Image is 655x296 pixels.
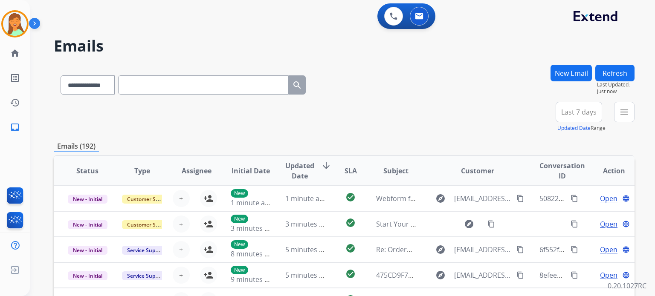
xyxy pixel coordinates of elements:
span: Webform from [EMAIL_ADDRESS][DOMAIN_NAME] on [DATE] [376,194,569,203]
button: + [173,216,190,233]
span: Type [134,166,150,176]
button: + [173,190,190,207]
span: 5 minutes ago [285,270,331,280]
mat-icon: content_copy [571,220,578,228]
button: + [173,241,190,258]
p: New [231,266,248,274]
span: Status [76,166,99,176]
mat-icon: check_circle [345,192,356,202]
mat-icon: check_circle [345,243,356,253]
mat-icon: person_add [203,270,214,280]
mat-icon: check_circle [345,218,356,228]
mat-icon: check_circle [345,269,356,279]
span: Service Support [122,271,171,280]
span: SLA [345,166,357,176]
button: Last 7 days [556,102,602,122]
mat-icon: inbox [10,122,20,132]
span: Range [557,124,606,132]
p: New [231,215,248,223]
span: + [179,270,183,280]
p: New [231,240,248,249]
span: Open [600,270,617,280]
button: Updated Date [557,125,591,132]
button: Refresh [595,65,635,81]
p: New [231,189,248,198]
span: Customer [461,166,494,176]
span: [EMAIL_ADDRESS][DOMAIN_NAME] [454,270,511,280]
mat-icon: language [622,246,630,253]
img: avatar [3,12,27,36]
mat-icon: content_copy [516,195,524,202]
mat-icon: home [10,48,20,58]
span: Open [600,244,617,255]
mat-icon: explore [435,244,446,255]
mat-icon: explore [435,270,446,280]
span: 5 minutes ago [285,245,331,254]
span: + [179,244,183,255]
mat-icon: person_add [203,193,214,204]
span: Open [600,219,617,229]
mat-icon: content_copy [571,271,578,279]
span: Last Updated: [597,81,635,88]
span: [EMAIL_ADDRESS][DOMAIN_NAME] [454,244,511,255]
span: + [179,193,183,204]
span: New - Initial [68,195,107,204]
p: 0.20.1027RC [608,281,646,291]
span: 8 minutes ago [231,249,276,259]
span: 3 minutes ago [231,224,276,233]
span: Updated Date [285,161,314,181]
mat-icon: person_add [203,219,214,229]
mat-icon: content_copy [571,195,578,202]
mat-icon: list_alt [10,73,20,83]
th: Action [580,156,635,186]
span: 1 minute ago [285,194,327,203]
span: Initial Date [232,166,270,176]
span: 3 minutes ago [285,219,331,229]
span: 475CD9F7161A- REQUESTING LABEL TO RETURN UNIT [376,270,547,280]
span: New - Initial [68,220,107,229]
mat-icon: explore [464,219,474,229]
span: 1 minute ago [231,198,273,207]
mat-icon: arrow_downward [321,161,331,171]
span: [EMAIL_ADDRESS][DOMAIN_NAME] [454,193,511,204]
span: Subject [383,166,409,176]
mat-icon: content_copy [571,246,578,253]
span: + [179,219,183,229]
h2: Emails [54,37,635,55]
mat-icon: language [622,271,630,279]
mat-icon: language [622,220,630,228]
mat-icon: content_copy [516,271,524,279]
mat-icon: person_add [203,244,214,255]
span: Assignee [182,166,212,176]
mat-icon: history [10,98,20,108]
p: Emails (192) [54,141,99,152]
span: Start Your Customers' Day Right 🌞 [376,219,490,229]
mat-icon: explore [435,193,446,204]
span: Customer Support [122,220,177,229]
span: New - Initial [68,271,107,280]
button: + [173,267,190,284]
button: New Email [551,65,592,81]
span: New - Initial [68,246,107,255]
span: Last 7 days [561,110,597,114]
span: Open [600,193,617,204]
span: Just now [597,88,635,95]
span: Customer Support [122,195,177,204]
mat-icon: content_copy [487,220,495,228]
mat-icon: content_copy [516,246,524,253]
span: Service Support [122,246,171,255]
span: 9 minutes ago [231,275,276,284]
span: Conversation ID [539,161,585,181]
mat-icon: language [622,195,630,202]
mat-icon: menu [619,107,629,117]
mat-icon: search [292,80,302,90]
